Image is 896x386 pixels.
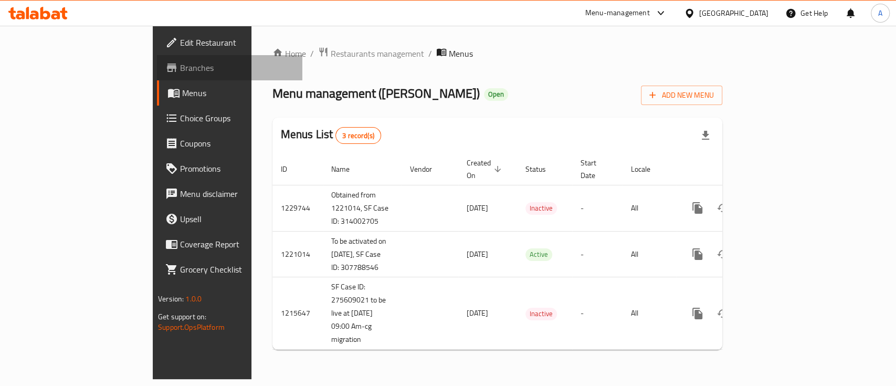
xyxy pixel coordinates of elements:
td: All [623,277,677,350]
h2: Menus List [281,127,381,144]
th: Actions [677,153,794,185]
button: more [685,242,710,267]
a: Coupons [157,131,302,156]
td: SF Case ID: 275609021 to be live at [DATE] 09:00 Am-cg migration [323,277,402,350]
button: more [685,301,710,326]
span: Inactive [525,202,557,214]
a: Menus [157,80,302,106]
span: A [878,7,882,19]
a: Choice Groups [157,106,302,131]
span: Grocery Checklist [180,263,294,276]
table: enhanced table [272,153,794,350]
span: Name [331,163,363,175]
span: Edit Restaurant [180,36,294,49]
span: Promotions [180,162,294,175]
a: Branches [157,55,302,80]
span: Coupons [180,137,294,150]
span: Menu disclaimer [180,187,294,200]
span: Version: [158,292,184,306]
td: To be activated on [DATE], SF Case ID: 307788546 [323,231,402,277]
span: Branches [180,61,294,74]
span: [DATE] [467,306,488,320]
span: Menus [182,87,294,99]
td: Obtained from 1221014, SF Case ID: 314002705 [323,185,402,231]
button: Change Status [710,195,735,221]
span: Menu management ( [PERSON_NAME] ) [272,81,480,105]
li: / [428,47,432,60]
button: Add New Menu [641,86,722,105]
div: [GEOGRAPHIC_DATA] [699,7,768,19]
span: Menus [449,47,473,60]
span: [DATE] [467,247,488,261]
span: Get support on: [158,310,206,324]
a: Promotions [157,156,302,181]
td: - [572,277,623,350]
div: Active [525,248,552,261]
span: Add New Menu [649,89,714,102]
span: Active [525,248,552,260]
div: Total records count [335,127,381,144]
a: Edit Restaurant [157,30,302,55]
span: Vendor [410,163,446,175]
a: Grocery Checklist [157,257,302,282]
a: Upsell [157,206,302,232]
span: 3 record(s) [336,131,381,141]
td: All [623,185,677,231]
button: more [685,195,710,221]
span: 1.0.0 [185,292,202,306]
div: Menu-management [585,7,650,19]
span: Choice Groups [180,112,294,124]
nav: breadcrumb [272,47,722,60]
button: Change Status [710,301,735,326]
span: Created On [467,157,504,182]
span: Locale [631,163,664,175]
a: Menu disclaimer [157,181,302,206]
div: Inactive [525,202,557,215]
span: ID [281,163,301,175]
span: [DATE] [467,201,488,215]
span: Open [484,90,508,99]
span: Status [525,163,560,175]
a: Support.OpsPlatform [158,320,225,334]
td: - [572,185,623,231]
div: Open [484,88,508,101]
td: - [572,231,623,277]
button: Change Status [710,242,735,267]
div: Export file [693,123,718,148]
span: Restaurants management [331,47,424,60]
span: Start Date [581,157,610,182]
a: Coverage Report [157,232,302,257]
a: Restaurants management [318,47,424,60]
span: Inactive [525,308,557,320]
span: Coverage Report [180,238,294,251]
span: Upsell [180,213,294,225]
td: All [623,231,677,277]
li: / [310,47,314,60]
